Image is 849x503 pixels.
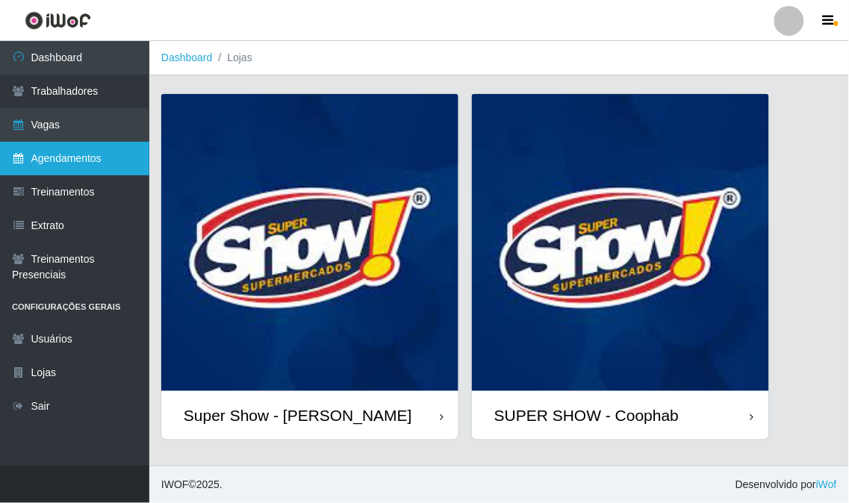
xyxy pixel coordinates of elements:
span: Desenvolvido por [736,477,837,493]
div: SUPER SHOW - Coophab [494,406,679,425]
span: IWOF [161,478,189,490]
a: Dashboard [161,51,213,63]
nav: breadcrumb [149,41,849,75]
a: Super Show - [PERSON_NAME] [161,94,458,440]
img: cardImg [472,94,769,391]
a: SUPER SHOW - Coophab [472,94,769,440]
li: Lojas [213,50,252,66]
span: © 2025 . [161,477,223,493]
img: cardImg [161,94,458,391]
div: Super Show - [PERSON_NAME] [184,406,412,425]
img: CoreUI Logo [25,11,91,30]
a: iWof [816,478,837,490]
